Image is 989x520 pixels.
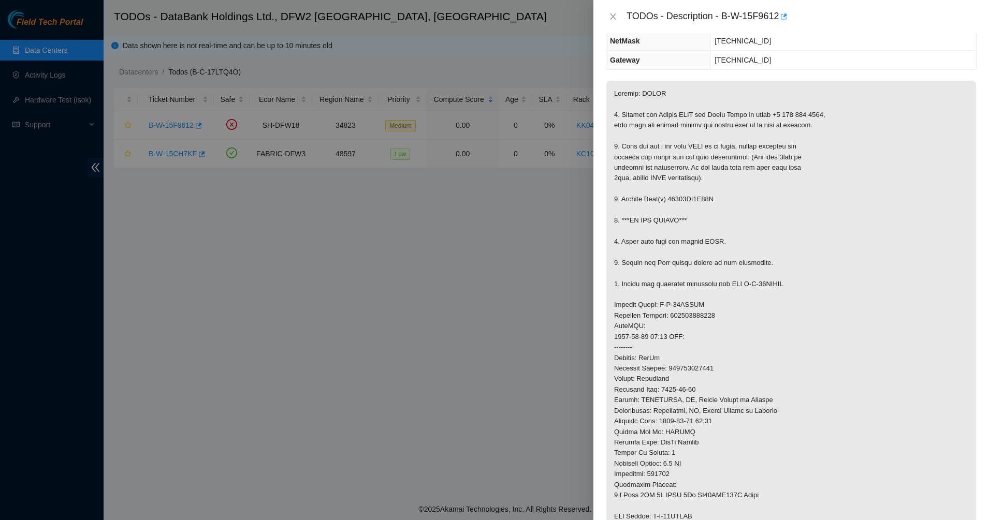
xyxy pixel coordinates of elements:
[606,12,620,22] button: Close
[610,56,640,64] span: Gateway
[627,8,977,25] div: TODOs - Description - B-W-15F9612
[715,56,771,64] span: [TECHNICAL_ID]
[715,37,771,45] span: [TECHNICAL_ID]
[609,12,617,21] span: close
[610,37,640,45] span: NetMask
